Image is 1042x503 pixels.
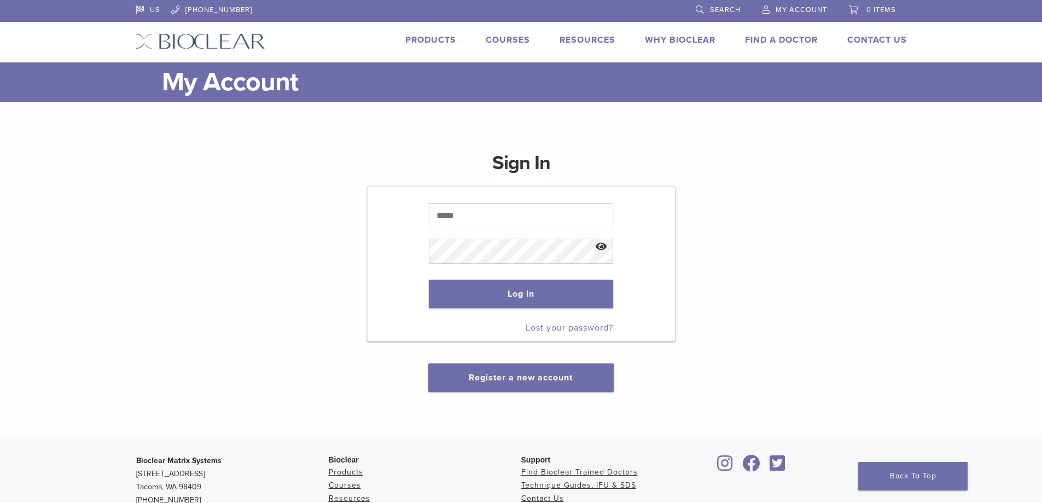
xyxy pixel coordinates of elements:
a: Resources [560,34,615,45]
a: Back To Top [858,462,968,490]
a: Products [405,34,456,45]
span: 0 items [866,5,896,14]
a: Technique Guides, IFU & SDS [521,481,636,490]
a: Contact Us [521,494,564,503]
button: Register a new account [428,363,613,392]
strong: Bioclear Matrix Systems [136,456,222,465]
img: Bioclear [136,33,265,49]
h1: My Account [162,62,907,102]
h1: Sign In [492,150,550,185]
a: Courses [486,34,530,45]
a: Find A Doctor [745,34,818,45]
a: Resources [329,494,370,503]
a: Contact Us [847,34,907,45]
button: Show password [590,233,613,261]
a: Products [329,467,363,477]
a: Bioclear [739,461,764,472]
span: My Account [776,5,827,14]
a: Courses [329,481,361,490]
a: Bioclear [714,461,737,472]
span: Bioclear [329,455,359,464]
span: Search [710,5,741,14]
a: Find Bioclear Trained Doctors [521,467,638,477]
span: Support [521,455,551,464]
a: Bioclear [766,461,789,472]
a: Why Bioclear [645,34,715,45]
a: Lost your password? [526,322,613,333]
a: Register a new account [469,372,573,383]
button: Log in [429,280,613,308]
